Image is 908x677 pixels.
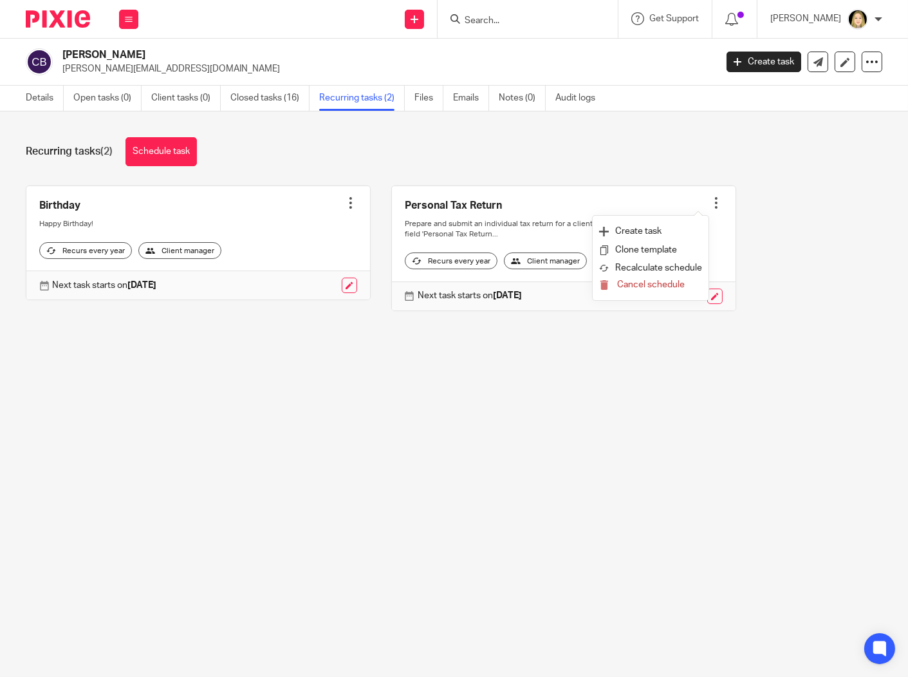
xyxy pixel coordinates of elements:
a: Details [26,86,64,111]
p: [PERSON_NAME][EMAIL_ADDRESS][DOMAIN_NAME] [62,62,707,75]
p: Next task starts on [418,289,522,302]
img: svg%3E [26,48,53,75]
p: [PERSON_NAME] [770,12,841,25]
p: Next task starts on [52,279,156,292]
a: Notes (0) [499,86,546,111]
div: Client manager [138,242,221,259]
div: Recurs every year [39,242,132,259]
h1: Recurring tasks [26,145,113,158]
a: Recurring tasks (2) [319,86,405,111]
a: Emails [453,86,489,111]
a: Files [414,86,443,111]
button: Recalculate schedule [599,260,702,277]
a: Open tasks (0) [73,86,142,111]
span: (2) [100,146,113,157]
span: Cancel schedule [617,280,685,289]
img: Pixie [26,10,90,28]
a: Create task [599,222,702,241]
a: Schedule task [125,137,197,166]
strong: [DATE] [127,281,156,290]
input: Search [463,15,579,27]
button: Cancel schedule [599,277,702,294]
img: Phoebe%20Black.png [848,9,868,30]
div: Recurs every year [405,253,497,269]
div: Client manager [504,253,587,269]
a: Create task [727,52,801,72]
a: Closed tasks (16) [230,86,310,111]
a: Client tasks (0) [151,86,221,111]
span: Get Support [649,14,699,23]
a: Audit logs [555,86,605,111]
h2: [PERSON_NAME] [62,48,579,62]
a: Clone template [599,241,702,260]
strong: [DATE] [493,291,522,300]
